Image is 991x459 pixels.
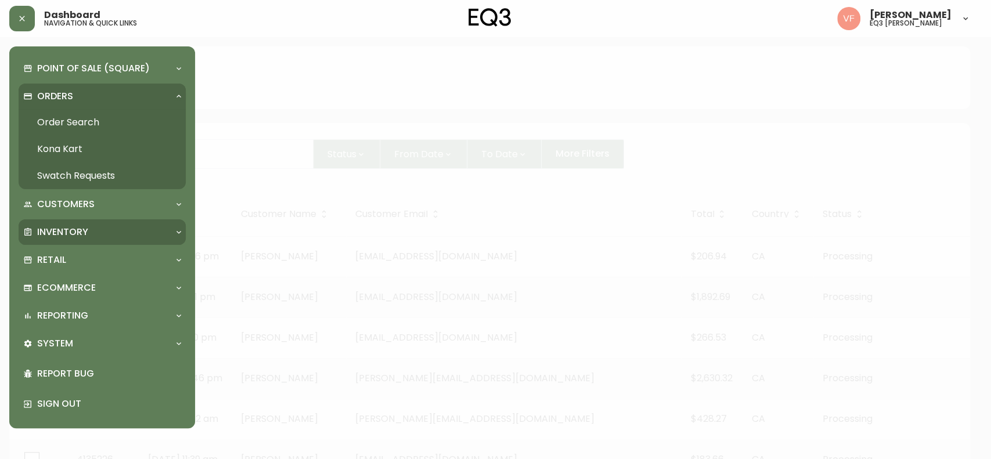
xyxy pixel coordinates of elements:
div: Sign Out [19,389,186,419]
p: Customers [37,198,95,211]
p: Inventory [37,226,88,238]
div: Ecommerce [19,275,186,301]
div: Reporting [19,303,186,328]
div: Inventory [19,219,186,245]
h5: navigation & quick links [44,20,137,27]
div: Point of Sale (Square) [19,56,186,81]
img: 83954825a82370567d732cff99fea37d [837,7,860,30]
a: Swatch Requests [19,162,186,189]
p: System [37,337,73,350]
div: System [19,331,186,356]
a: Order Search [19,109,186,136]
div: Orders [19,84,186,109]
span: Dashboard [44,10,100,20]
span: [PERSON_NAME] [870,10,952,20]
p: Sign Out [37,397,181,410]
div: Report Bug [19,359,186,389]
p: Report Bug [37,367,181,380]
div: Customers [19,191,186,217]
div: Retail [19,247,186,273]
p: Reporting [37,309,88,322]
p: Ecommerce [37,281,96,294]
p: Point of Sale (Square) [37,62,150,75]
h5: eq3 [PERSON_NAME] [870,20,942,27]
p: Orders [37,90,73,103]
a: Kona Kart [19,136,186,162]
img: logo [469,8,511,27]
p: Retail [37,254,66,266]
